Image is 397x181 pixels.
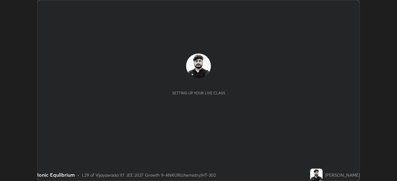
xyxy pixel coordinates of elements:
div: L29 of Vijayawada IIT JEE 2027 Growth 9-ANKUR(chemistry)HT-302 [82,172,216,178]
div: • [77,172,79,178]
img: 29d4b569d5ce403ba311f06115d65fff.jpg [310,169,323,181]
img: 29d4b569d5ce403ba311f06115d65fff.jpg [186,54,211,78]
div: Ionic Equlibrium [37,171,75,179]
div: [PERSON_NAME] [325,172,360,178]
div: Setting up your live class [172,91,225,95]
